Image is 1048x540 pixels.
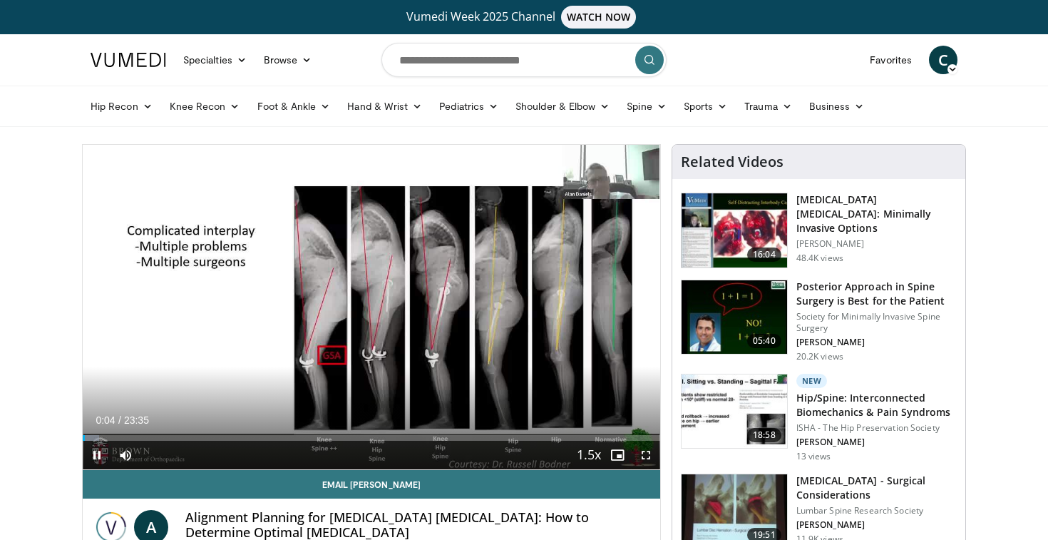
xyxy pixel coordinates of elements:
a: Hand & Wrist [339,92,431,121]
a: Knee Recon [161,92,249,121]
p: ISHA - The Hip Preservation Society [796,422,957,434]
button: Enable picture-in-picture mode [603,441,632,469]
a: 18:58 New Hip/Spine: Interconnected Biomechanics & Pain Syndroms ISHA - The Hip Preservation Soci... [681,374,957,462]
a: Spine [618,92,674,121]
h3: Posterior Approach in Spine Surgery is Best for the Patient [796,280,957,308]
p: [PERSON_NAME] [796,437,957,448]
h3: Hip/Spine: Interconnected Biomechanics & Pain Syndroms [796,391,957,419]
span: 0:04 [96,414,115,426]
span: 18:58 [747,428,781,442]
button: Mute [111,441,140,469]
h4: Related Videos [681,153,784,170]
p: Society for Minimally Invasive Spine Surgery [796,311,957,334]
a: Trauma [736,92,801,121]
span: / [118,414,121,426]
a: Foot & Ankle [249,92,339,121]
span: 05:40 [747,334,781,348]
p: [PERSON_NAME] [796,238,957,250]
a: Vumedi Week 2025 ChannelWATCH NOW [93,6,955,29]
p: Lumbar Spine Research Society [796,505,957,516]
p: [PERSON_NAME] [796,519,957,531]
a: Business [801,92,873,121]
p: New [796,374,828,388]
p: 13 views [796,451,831,462]
p: 20.2K views [796,351,843,362]
a: C [929,46,957,74]
a: Pediatrics [431,92,507,121]
img: VuMedi Logo [91,53,166,67]
p: [PERSON_NAME] [796,337,957,348]
h3: [MEDICAL_DATA] - Surgical Considerations [796,474,957,502]
a: Browse [255,46,321,74]
input: Search topics, interventions [381,43,667,77]
span: WATCH NOW [561,6,637,29]
a: Sports [675,92,736,121]
img: 3b6f0384-b2b2-4baa-b997-2e524ebddc4b.150x105_q85_crop-smart_upscale.jpg [682,280,787,355]
button: Playback Rate [575,441,603,469]
p: 48.4K views [796,253,843,264]
span: 23:35 [124,414,149,426]
a: Favorites [861,46,920,74]
button: Fullscreen [632,441,660,469]
a: 05:40 Posterior Approach in Spine Surgery is Best for the Patient Society for Minimally Invasive ... [681,280,957,362]
button: Pause [83,441,111,469]
video-js: Video Player [83,145,660,470]
a: Email [PERSON_NAME] [83,470,660,499]
h3: [MEDICAL_DATA] [MEDICAL_DATA]: Minimally Invasive Options [796,193,957,235]
a: 16:04 [MEDICAL_DATA] [MEDICAL_DATA]: Minimally Invasive Options [PERSON_NAME] 48.4K views [681,193,957,268]
a: Shoulder & Elbow [507,92,618,121]
a: Hip Recon [82,92,161,121]
img: 0bdaa4eb-40dd-479d-bd02-e24569e50eb5.150x105_q85_crop-smart_upscale.jpg [682,375,787,449]
div: Progress Bar [83,435,660,441]
img: 9f1438f7-b5aa-4a55-ab7b-c34f90e48e66.150x105_q85_crop-smart_upscale.jpg [682,193,787,268]
a: Specialties [175,46,255,74]
span: 16:04 [747,248,781,262]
